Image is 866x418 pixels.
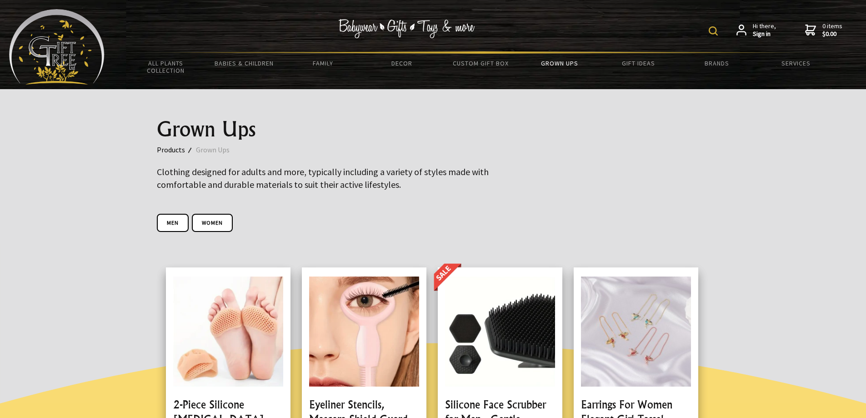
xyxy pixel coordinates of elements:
[433,263,465,293] img: OnSale
[284,54,362,73] a: Family
[520,54,599,73] a: Grown Ups
[205,54,284,73] a: Babies & Children
[753,30,776,38] strong: Sign in
[192,214,233,232] a: Women
[157,214,189,232] a: Men
[339,19,475,38] img: Babywear - Gifts - Toys & more
[822,22,842,38] span: 0 items
[441,54,520,73] a: Custom Gift Box
[736,22,776,38] a: Hi there,Sign in
[9,9,105,85] img: Babyware - Gifts - Toys and more...
[822,30,842,38] strong: $0.00
[756,54,835,73] a: Services
[678,54,756,73] a: Brands
[709,26,718,35] img: product search
[805,22,842,38] a: 0 items$0.00
[157,144,196,156] a: Products
[362,54,441,73] a: Decor
[126,54,205,80] a: All Plants Collection
[196,144,240,156] a: Grown Ups
[599,54,677,73] a: Gift Ideas
[157,166,489,190] big: Clothing designed for adults and more, typically including a variety of styles made with comforta...
[157,118,710,140] h1: Grown Ups
[753,22,776,38] span: Hi there,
